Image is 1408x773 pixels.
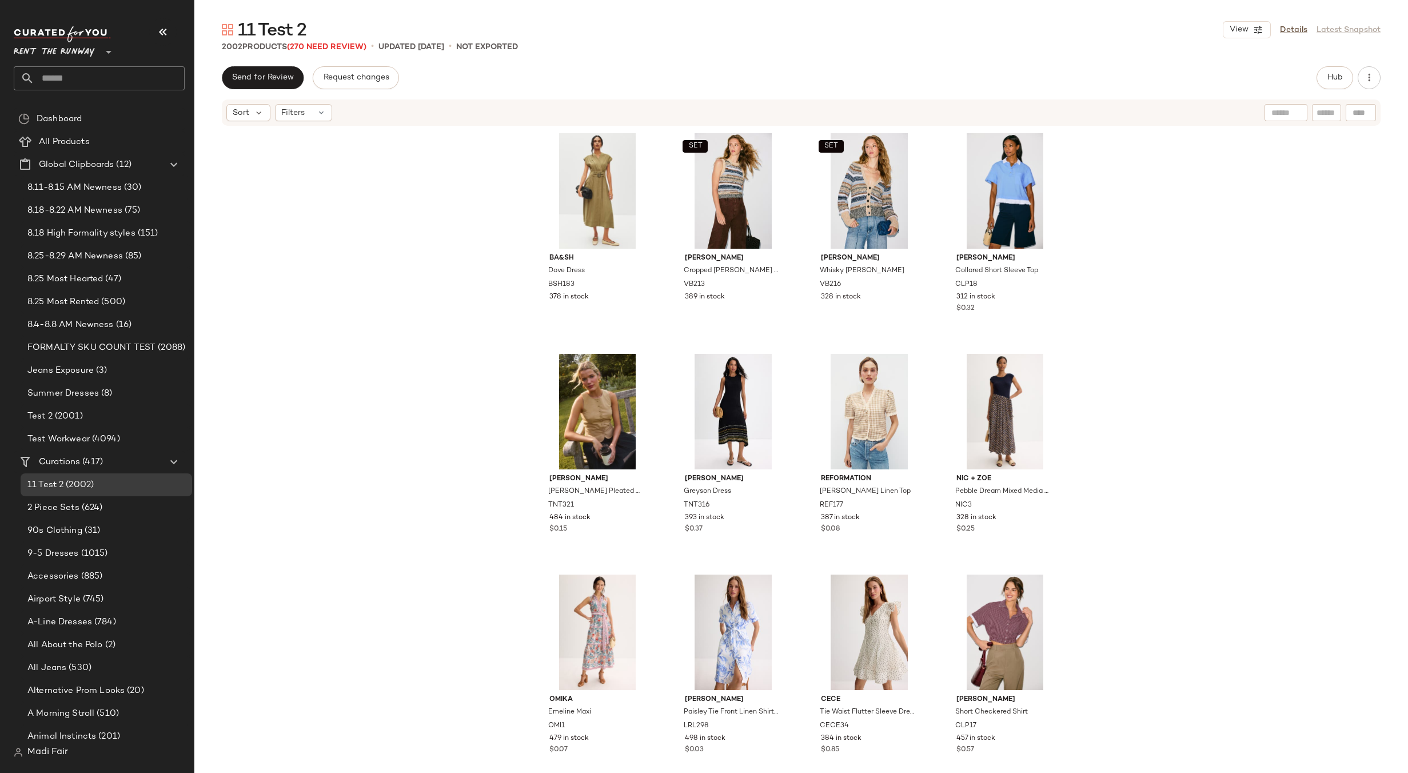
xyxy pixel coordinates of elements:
[14,26,111,42] img: cfy_white_logo.C9jOOHJF.svg
[684,707,780,718] span: Paisley Tie Front Linen Shirtdress
[684,266,780,276] span: Cropped [PERSON_NAME] Knit Tank
[685,292,725,302] span: 389 in stock
[449,40,452,54] span: •
[549,474,646,484] span: [PERSON_NAME]
[820,266,904,276] span: Whisky [PERSON_NAME]
[956,524,975,535] span: $0.25
[371,40,374,54] span: •
[548,280,575,290] span: BSH183
[955,500,972,511] span: NIC3
[676,575,791,690] img: LRL298.jpg
[549,513,591,523] span: 484 in stock
[281,107,305,119] span: Filters
[821,474,918,484] span: Reformation
[27,410,53,423] span: Test 2
[548,266,585,276] span: Dove Dress
[676,133,791,249] img: VB213.jpg
[548,500,574,511] span: TNT321
[684,721,709,731] span: LRL298
[233,107,249,119] span: Sort
[81,593,104,606] span: (745)
[947,354,1062,469] img: NIC3.jpg
[548,487,645,497] span: [PERSON_NAME] Pleated Combo Dress
[27,273,103,286] span: 8.25 Most Hearted
[820,487,911,497] span: [PERSON_NAME] Linen Top
[956,292,995,302] span: 312 in stock
[99,296,125,309] span: (500)
[548,721,565,731] span: OMI1
[27,684,125,698] span: Alternative Prom Looks
[27,501,79,515] span: 2 Piece Sets
[684,487,731,497] span: Greyson Dress
[103,639,115,652] span: (2)
[114,318,132,332] span: (16)
[947,575,1062,690] img: CLP17.jpg
[27,707,94,720] span: A Morning Stroll
[122,204,141,217] span: (75)
[1317,66,1353,89] button: Hub
[956,695,1053,705] span: [PERSON_NAME]
[819,140,844,153] button: SET
[1280,24,1307,36] a: Details
[232,73,294,82] span: Send for Review
[63,479,94,492] span: (2002)
[947,133,1062,249] img: CLP18.jpg
[313,66,398,89] button: Request changes
[549,524,567,535] span: $0.15
[287,43,366,51] span: (270 Need Review)
[103,273,121,286] span: (47)
[79,547,108,560] span: (1015)
[821,695,918,705] span: CeCe
[14,748,23,757] img: svg%3e
[322,73,389,82] span: Request changes
[39,158,114,172] span: Global Clipboards
[820,500,843,511] span: REF177
[685,695,781,705] span: [PERSON_NAME]
[94,364,107,377] span: (3)
[683,140,708,153] button: SET
[27,570,79,583] span: Accessories
[27,250,123,263] span: 8.25-8.29 AM Newness
[27,227,135,240] span: 8.18 High Formality styles
[39,136,90,149] span: All Products
[1223,21,1271,38] button: View
[18,113,30,125] img: svg%3e
[676,354,791,469] img: TNT316.jpg
[812,575,927,690] img: CECE34.jpg
[812,133,927,249] img: VB216.jpg
[14,39,95,59] span: Rent the Runway
[222,66,304,89] button: Send for Review
[80,456,103,469] span: (417)
[685,513,724,523] span: 393 in stock
[96,730,120,743] span: (201)
[549,745,568,755] span: $0.07
[955,487,1052,497] span: Pebble Dream Mixed Media Dress
[955,707,1028,718] span: Short Checkered Shirt
[27,181,122,194] span: 8.11-8.15 AM Newness
[540,133,655,249] img: BSH183.jpg
[955,266,1038,276] span: Collared Short Sleeve Top
[27,616,92,629] span: A-Line Dresses
[688,142,703,150] span: SET
[222,43,242,51] span: 2002
[37,113,82,126] span: Dashboard
[27,341,155,354] span: FORMALTY SKU COUNT TEST
[685,524,703,535] span: $0.37
[821,253,918,264] span: [PERSON_NAME]
[53,410,83,423] span: (2001)
[820,280,841,290] span: VB216
[540,575,655,690] img: OMI1.jpg
[821,524,840,535] span: $0.08
[125,684,144,698] span: (20)
[82,524,101,537] span: (31)
[956,745,974,755] span: $0.57
[90,433,120,446] span: (4094)
[1229,25,1249,34] span: View
[955,721,976,731] span: CLP17
[378,41,444,53] p: updated [DATE]
[684,500,709,511] span: TNT316
[135,227,158,240] span: (151)
[27,364,94,377] span: Jeans Exposure
[549,734,589,744] span: 479 in stock
[820,721,849,731] span: CECE34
